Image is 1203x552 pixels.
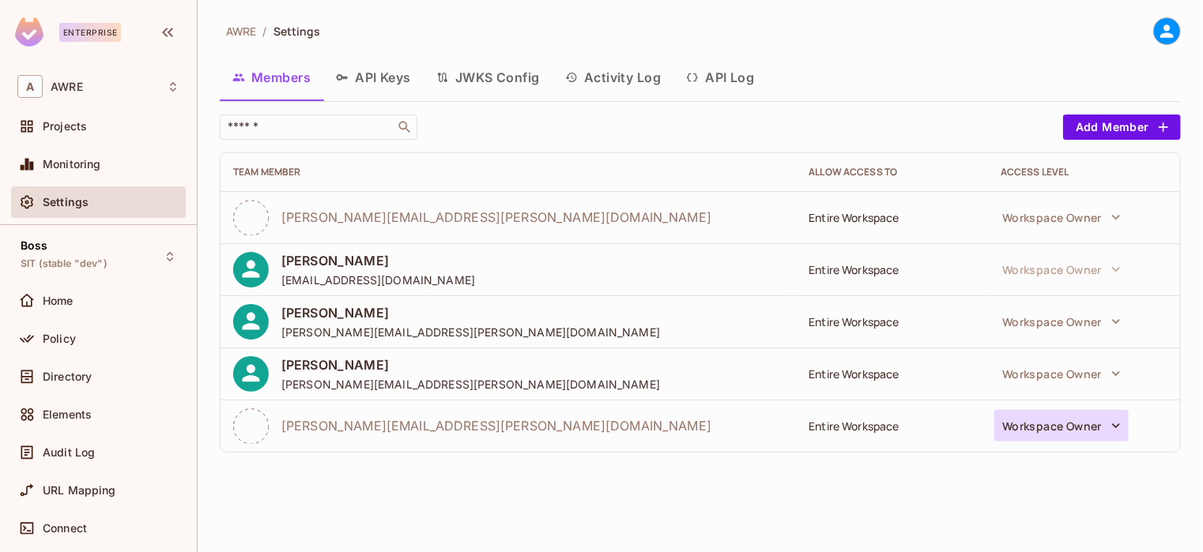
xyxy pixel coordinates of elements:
button: JWKS Config [424,58,552,97]
div: Enterprise [59,23,121,42]
span: Boss [21,239,48,252]
span: Audit Log [43,446,95,459]
span: [PERSON_NAME][EMAIL_ADDRESS][PERSON_NAME][DOMAIN_NAME] [281,377,660,392]
span: Directory [43,370,92,383]
span: [EMAIL_ADDRESS][DOMAIN_NAME] [281,272,475,287]
div: Entire Workspace [809,262,975,277]
button: Workspace Owner [994,358,1129,389]
button: Workspace Owner [994,253,1129,285]
span: Workspace: AWRE [51,81,83,93]
span: Connect [43,522,87,535]
span: Elements [43,408,92,421]
img: SReyMgAAAABJRU5ErkJggg== [15,17,43,47]
span: [PERSON_NAME] [281,252,475,269]
span: Settings [43,196,89,208]
span: Policy [43,332,76,345]
span: AWRE [226,24,257,39]
button: Workspace Owner [994,201,1129,233]
li: / [263,24,267,39]
div: Entire Workspace [809,210,975,225]
button: Workspace Owner [994,410,1129,441]
div: Allow Access to [809,166,975,178]
span: SIT (stable "dev") [21,257,107,270]
span: [PERSON_NAME] [281,304,660,321]
span: [PERSON_NAME][EMAIL_ADDRESS][PERSON_NAME][DOMAIN_NAME] [281,325,660,340]
span: Settings [273,24,321,39]
button: Activity Log [552,58,674,97]
span: [PERSON_NAME][EMAIL_ADDRESS][PERSON_NAME][DOMAIN_NAME] [281,417,711,434]
div: Entire Workspace [809,366,975,381]
button: API Log [673,58,767,97]
span: [PERSON_NAME][EMAIL_ADDRESS][PERSON_NAME][DOMAIN_NAME] [281,208,711,226]
span: [PERSON_NAME] [281,356,660,374]
span: Monitoring [43,158,101,171]
span: URL Mapping [43,484,116,497]
div: Team Member [233,166,783,178]
span: Projects [43,120,87,133]
button: Workspace Owner [994,306,1129,337]
span: A [17,75,43,98]
button: Add Member [1063,115,1181,140]
div: Entire Workspace [809,314,975,329]
button: API Keys [323,58,424,97]
div: Entire Workspace [809,419,975,434]
button: Members [220,58,323,97]
div: Access Level [1001,166,1167,178]
span: Home [43,295,74,307]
